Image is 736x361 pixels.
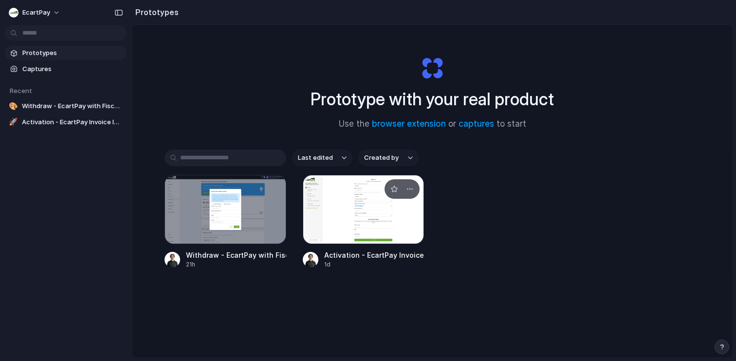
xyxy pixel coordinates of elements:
[22,48,123,58] span: Prototypes
[298,153,333,163] span: Last edited
[9,101,18,111] div: 🎨
[324,250,424,260] div: Activation - EcartPay Invoice Inputs
[10,87,32,95] span: Recent
[364,153,399,163] span: Created by
[5,115,127,130] a: 🚀Activation - EcartPay Invoice Inputs
[186,260,286,269] div: 21h
[303,175,424,269] a: Activation - EcartPay Invoice InputsActivation - EcartPay Invoice Inputs1d
[311,86,554,112] h1: Prototype with your real product
[339,118,526,131] span: Use the or to start
[186,250,286,260] div: Withdraw - EcartPay with Fiscal Information Upload
[5,62,127,76] a: Captures
[22,117,123,127] span: Activation - EcartPay Invoice Inputs
[5,5,65,20] button: EcartPay
[358,150,419,166] button: Created by
[9,117,18,127] div: 🚀
[5,46,127,60] a: Prototypes
[22,101,123,111] span: Withdraw - EcartPay with Fiscal Information Upload
[22,8,50,18] span: EcartPay
[131,6,179,18] h2: Prototypes
[22,64,123,74] span: Captures
[324,260,424,269] div: 1d
[459,119,494,129] a: captures
[165,175,286,269] a: Withdraw - EcartPay with Fiscal Information UploadWithdraw - EcartPay with Fiscal Information Upl...
[372,119,446,129] a: browser extension
[5,99,127,114] a: 🎨Withdraw - EcartPay with Fiscal Information Upload
[292,150,352,166] button: Last edited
